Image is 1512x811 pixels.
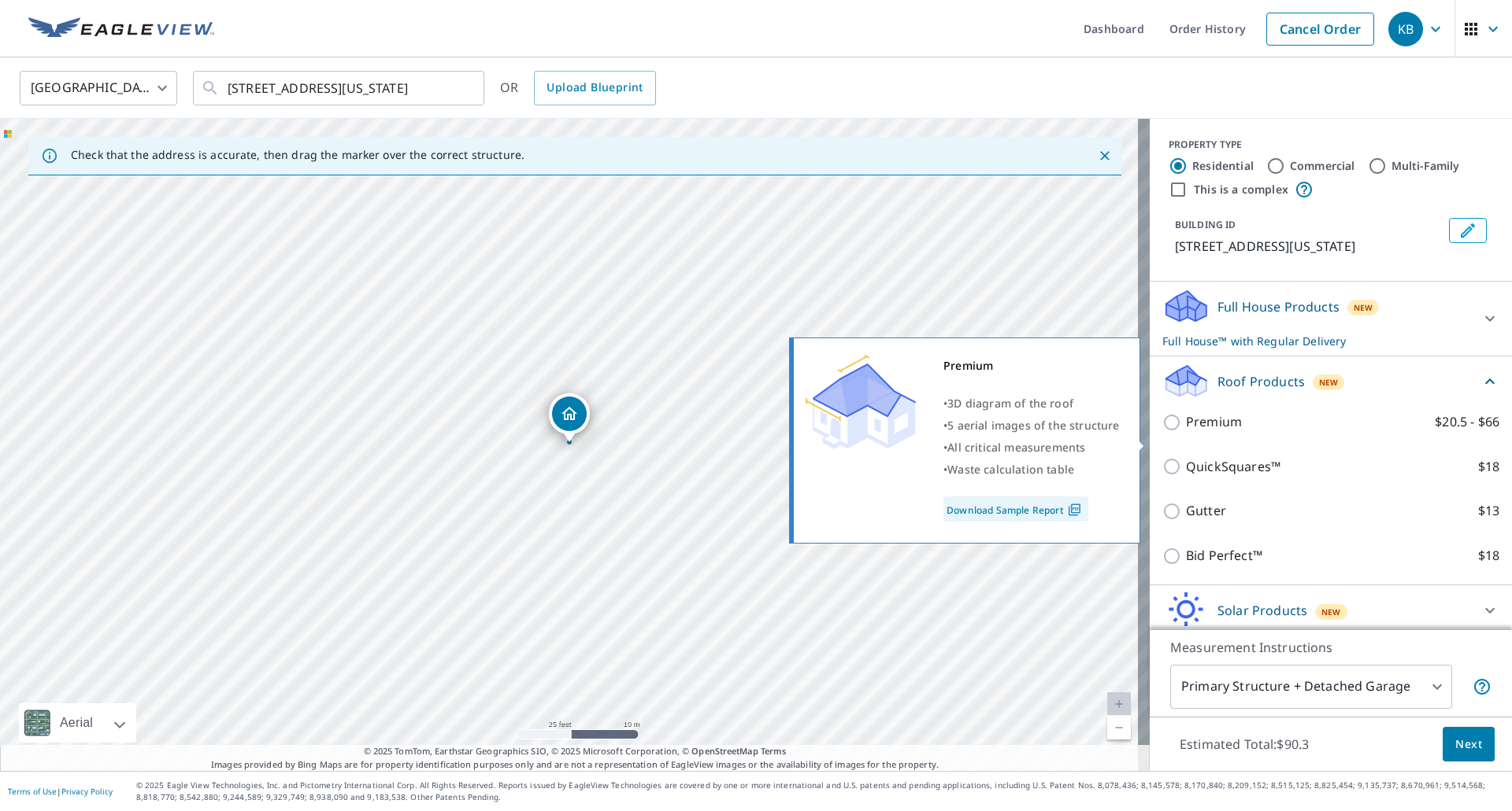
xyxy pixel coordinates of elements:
img: Pdf Icon [1064,503,1085,517]
div: KB [1388,12,1423,46]
p: QuickSquares™ [1186,457,1280,477]
p: $20.5 - $66 [1435,412,1499,432]
div: • [943,415,1120,437]
p: Full House Products [1217,297,1340,316]
a: Upload Blueprint [534,71,655,105]
div: • [943,437,1120,459]
input: Search by address or latitude-longitude [228,66,452,110]
div: Premium [943,355,1120,377]
p: Solar Products [1217,601,1307,620]
div: [GEOGRAPHIC_DATA] [20,66,177,110]
div: Aerial [55,703,98,743]
p: $18 [1478,457,1499,477]
label: Residential [1192,158,1254,174]
span: Next [1455,735,1482,754]
span: New [1319,376,1339,389]
span: 3D diagram of the roof [947,396,1073,411]
span: © 2025 TomTom, Earthstar Geographics SIO, © 2025 Microsoft Corporation, © [364,745,787,758]
span: Upload Blueprint [547,78,643,98]
a: Privacy Policy [61,786,113,797]
img: Premium [806,355,916,449]
div: • [943,393,1120,415]
span: New [1321,606,1341,618]
p: Bid Perfect™ [1186,546,1262,566]
p: Roof Products [1217,372,1305,391]
span: New [1354,301,1373,314]
label: Commercial [1290,158,1355,174]
a: Download Sample Report [943,496,1088,522]
p: Estimated Total: $90.3 [1167,727,1321,761]
p: Measurement Instructions [1170,638,1492,657]
p: $13 [1478,501,1499,521]
label: Multi-Family [1392,158,1460,174]
a: Terms [761,745,787,757]
div: Primary Structure + Detached Garage [1170,665,1452,709]
div: Aerial [19,703,136,743]
a: Cancel Order [1266,13,1374,46]
p: Check that the address is accurate, then drag the marker over the correct structure. [71,148,524,162]
p: $18 [1478,546,1499,566]
a: OpenStreetMap [691,745,758,757]
img: EV Logo [28,17,214,41]
button: Edit building 1 [1449,218,1487,243]
span: Your report will include the primary structure and a detached garage if one exists. [1473,677,1492,696]
div: Roof ProductsNew [1162,363,1499,400]
span: Waste calculation table [947,462,1074,477]
span: 5 aerial images of the structure [947,418,1119,433]
p: Gutter [1186,501,1226,521]
a: Current Level 20, Zoom In Disabled [1107,692,1131,716]
button: Next [1443,727,1495,762]
div: PROPERTY TYPE [1169,138,1493,152]
p: BUILDING ID [1175,218,1236,231]
div: • [943,459,1120,481]
div: Full House ProductsNewFull House™ with Regular Delivery [1162,288,1499,349]
div: OR [500,71,656,105]
button: Close [1095,146,1115,166]
label: This is a complex [1194,182,1288,197]
p: © 2025 Eagle View Technologies, Inc. and Pictometry International Corp. All Rights Reserved. Repo... [136,780,1504,803]
p: Full House™ with Regular Delivery [1162,333,1471,349]
div: Solar ProductsNew [1162,592,1499,629]
p: | [8,787,113,796]
a: Current Level 20, Zoom Out [1107,716,1131,739]
p: Premium [1186,412,1242,432]
span: All critical measurements [947,440,1085,455]
p: [STREET_ADDRESS][US_STATE] [1175,237,1443,256]
a: Terms of Use [8,786,57,797]
div: Dropped pin, building 1, Residential property, 4912 N Goodes Mill Rd Washington, MO 63090 [549,393,590,442]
